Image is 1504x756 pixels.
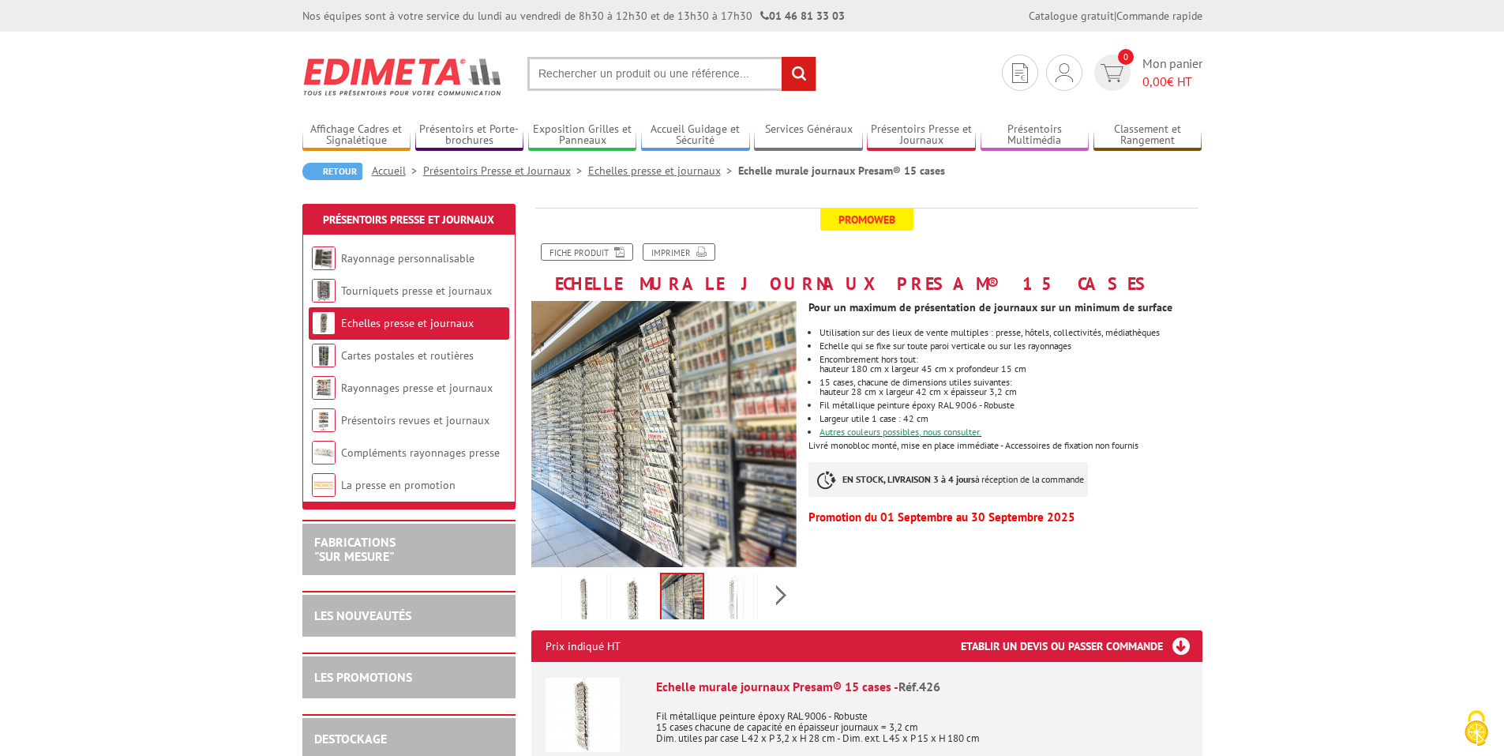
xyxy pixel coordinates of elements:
[656,678,1188,696] div: Echelle murale journaux Presam® 15 cases -
[981,122,1090,149] a: Présentoirs Multimédia
[302,47,504,106] img: Edimeta
[1012,63,1028,83] img: devis rapide
[1116,9,1202,23] a: Commande rapide
[961,630,1202,662] h3: Etablir un devis ou passer commande
[528,122,637,149] a: Exposition Grilles et Panneaux
[820,209,913,231] span: Promoweb
[312,311,336,335] img: Echelles presse et journaux
[760,9,845,23] strong: 01 46 81 33 03
[808,441,1202,450] p: Livré monobloc monté, mise en place immédiate - Accessoires de fixation non fournis
[820,328,1202,337] li: Utilisation sur des lieux de vente multiples : presse, hôtels, collectivités, médiathèques
[415,122,524,149] a: Présentoirs et Porte-brochures
[842,473,975,485] strong: EN STOCK, LIVRAISON 3 à 4 jours
[820,355,1202,374] li: Encombrement hors tout:
[1101,64,1123,82] img: devis rapide
[527,57,816,91] input: Rechercher un produit ou une référence...
[1029,9,1114,23] a: Catalogue gratuit
[302,122,411,149] a: Affichage Cadres et Signalétique
[312,473,336,497] img: La presse en promotion
[546,630,621,662] p: Prix indiqué HT
[312,279,336,303] img: Tourniquets presse et journaux
[820,426,981,438] font: Autres couleurs possibles, nous consulter.
[341,348,474,363] a: Cartes postales et routières
[1142,73,1167,89] span: 0,00
[312,408,336,432] img: Présentoirs revues et journaux
[312,441,336,465] img: Compléments rayonnages presse
[312,246,336,270] img: Rayonnage personnalisable
[614,576,652,625] img: echelle_journaux_presse_remplie_zoom_426.jpg
[302,8,845,24] div: Nos équipes sont à votre service du lundi au vendredi de 8h30 à 12h30 et de 13h30 à 17h30
[662,574,703,623] img: echelle_journaux_presse_remplie_mise_en_scene_426.jpg
[782,57,816,91] input: rechercher
[754,122,863,149] a: Services Généraux
[341,284,492,298] a: Tourniquets presse et journaux
[541,243,633,261] a: Fiche produit
[341,478,456,492] a: La presse en promotion
[1029,8,1202,24] div: |
[1142,73,1202,91] span: € HT
[820,401,1202,410] li: Fil métallique peinture époxy RAL 9006 - Robuste
[774,582,789,608] span: Next
[302,163,362,180] a: Retour
[1093,122,1202,149] a: Classement et Rangement
[1449,702,1504,756] button: Cookies (fenêtre modale)
[1090,55,1202,91] a: devis rapide 0 Mon panier 0,00€ HT
[898,679,940,694] span: Réf.426
[314,731,387,747] a: DESTOCKAGE
[314,607,411,623] a: LES NOUVEAUTÉS
[565,576,603,625] img: echelle_journaux_presse_remplie_426.jpg
[1118,49,1134,65] span: 0
[314,534,396,564] a: FABRICATIONS"Sur Mesure"
[341,316,474,330] a: Echelles presse et journaux
[312,376,336,400] img: Rayonnages presse et journaux
[761,576,799,625] img: echelle_journaux_presse_vide_zoom_426.jpg
[314,669,412,685] a: LES PROMOTIONS
[341,413,489,427] a: Présentoirs revues et journaux
[738,163,945,179] li: Echelle murale journaux Presam® 15 cases
[546,678,620,752] img: Echelle murale journaux Presam® 15 cases
[808,513,1202,522] p: Promotion du 01 Septembre au 30 Septembre 2025
[423,164,588,178] a: Présentoirs Presse et Journaux
[867,122,976,149] a: Présentoirs Presse et Journaux
[641,122,750,149] a: Accueil Guidage et Sécurité
[341,381,493,395] a: Rayonnages presse et journaux
[372,164,423,178] a: Accueil
[656,700,1188,744] p: Fil métallique peinture époxy RAL 9006 - Robuste 15 cases chacune de capacité en épaisseur journa...
[808,300,1172,314] strong: Pour un maximum de présentation de journaux sur un minimum de surface
[712,576,750,625] img: echelle_journaux_presse_vide_croquis_426.jpg
[820,414,1202,423] li: Largeur utile 1 case : 42 cm
[1056,63,1073,82] img: devis rapide
[1457,709,1496,748] img: Cookies (fenêtre modale)
[643,243,715,261] a: Imprimer
[588,164,738,178] a: Echelles presse et journaux
[820,387,1202,397] div: hauteur 28 cm x largeur 42 cm x épaisseur 3,2 cm
[808,462,1088,497] p: à réception de la commande
[323,213,494,227] a: Présentoirs Presse et Journaux
[1142,55,1202,91] span: Mon panier
[820,364,1202,374] div: hauteur 180 cm x largeur 45 cm x profondeur 15 cm
[820,378,1202,397] li: 15 cases, chacune de dimensions utiles suivantes:
[341,251,474,265] a: Rayonnage personnalisable
[531,301,797,567] img: echelle_journaux_presse_remplie_mise_en_scene_426.jpg
[820,341,1202,351] li: Echelle qui se fixe sur toute paroi verticale ou sur les rayonnages
[312,344,336,367] img: Cartes postales et routières
[341,446,500,460] a: Compléments rayonnages presse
